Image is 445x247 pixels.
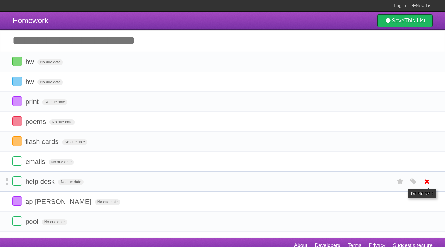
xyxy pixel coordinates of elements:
[12,116,22,126] label: Done
[12,196,22,206] label: Done
[25,118,47,126] span: poems
[12,156,22,166] label: Done
[25,58,36,66] span: hw
[37,79,63,85] span: No due date
[95,199,120,205] span: No due date
[12,216,22,226] label: Done
[62,139,87,145] span: No due date
[12,136,22,146] label: Done
[12,176,22,186] label: Done
[25,218,40,225] span: pool
[394,176,406,187] label: Star task
[25,98,40,106] span: print
[25,158,47,165] span: emails
[377,14,433,27] a: SaveThis List
[25,198,93,205] span: ap [PERSON_NAME]
[12,77,22,86] label: Done
[12,57,22,66] label: Done
[12,16,48,25] span: Homework
[25,138,60,146] span: flash cards
[25,78,36,86] span: hw
[42,99,67,105] span: No due date
[25,178,56,185] span: help desk
[404,17,425,24] b: This List
[42,219,67,225] span: No due date
[12,96,22,106] label: Done
[58,179,83,185] span: No due date
[37,59,63,65] span: No due date
[49,159,74,165] span: No due date
[49,119,75,125] span: No due date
